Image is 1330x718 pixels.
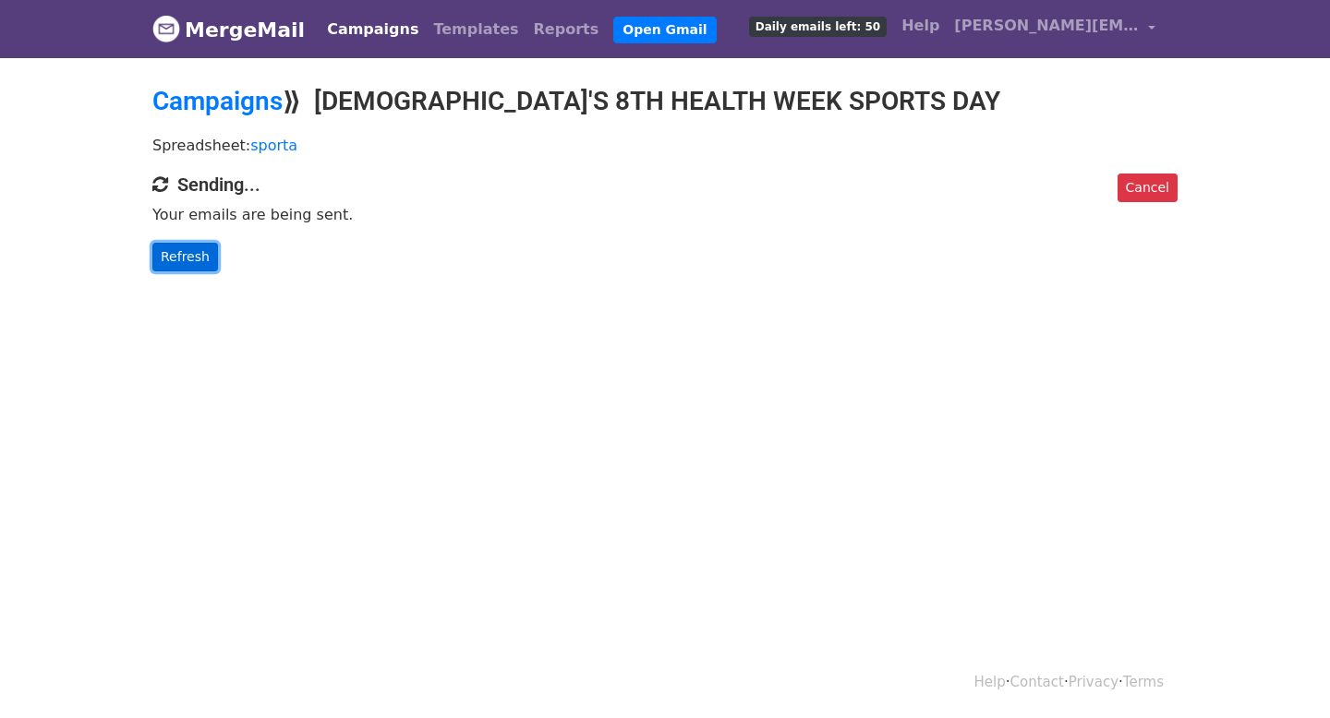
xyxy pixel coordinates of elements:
[894,7,947,44] a: Help
[250,137,297,154] a: sporta
[1118,174,1178,202] a: Cancel
[1010,674,1064,690] a: Contact
[1238,629,1330,718] iframe: Chat Widget
[152,136,1178,155] p: Spreadsheet:
[426,11,526,48] a: Templates
[526,11,607,48] a: Reports
[152,15,180,42] img: MergeMail logo
[152,174,1178,196] h4: Sending...
[954,15,1139,37] span: [PERSON_NAME][EMAIL_ADDRESS][DOMAIN_NAME]
[152,10,305,49] a: MergeMail
[1069,674,1118,690] a: Privacy
[947,7,1163,51] a: [PERSON_NAME][EMAIL_ADDRESS][DOMAIN_NAME]
[613,17,716,43] a: Open Gmail
[742,7,894,44] a: Daily emails left: 50
[749,17,887,37] span: Daily emails left: 50
[152,86,1178,117] h2: ⟫ [DEMOGRAPHIC_DATA]'S 8TH HEALTH WEEK SPORTS DAY
[152,86,283,116] a: Campaigns
[974,674,1006,690] a: Help
[152,243,218,271] a: Refresh
[152,205,1178,224] p: Your emails are being sent.
[1123,674,1164,690] a: Terms
[320,11,426,48] a: Campaigns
